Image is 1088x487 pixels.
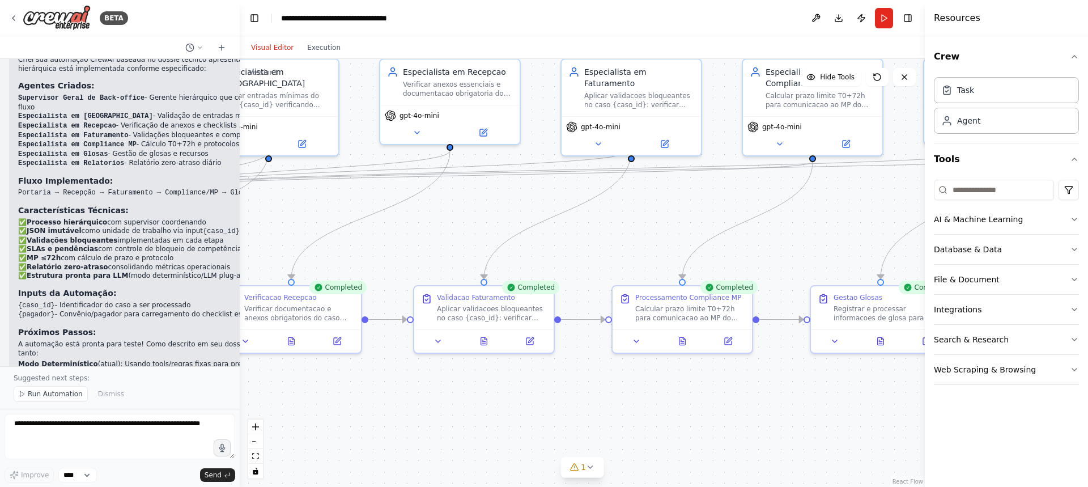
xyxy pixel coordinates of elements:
code: {caso_id} [203,227,240,235]
div: Calcular prazo limite T0+72h para comunicacao ao MP do caso {caso_id}, gerar protocolo de comunic... [766,91,875,109]
li: ✅ com supervisor coordenando [18,218,308,227]
strong: Validações bloqueantes [27,236,117,244]
div: Especialista em Recepcao [403,66,513,78]
code: {pagador} [18,311,55,319]
button: View output [857,334,905,348]
code: {caso_id} [18,302,55,310]
div: Especialista em Compliance MP [766,66,875,89]
li: - Identificador do caso a ser processado [18,301,308,311]
div: Especialista em Compliance MPCalcular prazo limite T0+72h para comunicacao ao MP do caso {caso_id... [742,58,883,156]
button: Integrations [934,295,1079,324]
strong: JSON imutável [27,227,82,235]
strong: Modo Determinístico [18,360,98,368]
div: Processamento Compliance MP [635,293,741,302]
button: zoom out [248,434,263,449]
button: View output [267,334,316,348]
li: - Gerente hierárquico que coordena todo o fluxo [18,94,308,112]
li: ✅ implementadas em cada etapa [18,236,308,245]
button: Open in side panel [451,126,515,139]
div: Agent [957,115,980,126]
div: Especialista em [GEOGRAPHIC_DATA]Validar entradas mínimas do caso {caso_id} verificando presença ... [198,58,339,156]
button: Open in side panel [270,137,334,151]
div: CompletedValidacao FaturamentoAplicar validacoes bloqueantes no caso {caso_id}: verificar datas t... [413,285,555,354]
g: Edge from 149980eb-b64e-41f6-84a2-8fb3563666c4 to 676a2f93-4875-441a-bc78-184485cb63ce [286,151,456,279]
strong: Agentes Criados: [18,81,95,90]
button: Visual Editor [244,41,300,54]
li: ✅ consolidando métricas operacionais [18,263,308,272]
div: Aplicar validacoes bloqueantes no caso {caso_id}: verificar datas timezone-aware em ordem cronolo... [437,304,547,323]
p: Criei sua automação CrewAI baseada no dossiê técnico apresentado! A arquitetura hierárquica está ... [18,56,308,73]
button: Crew [934,41,1079,73]
button: zoom in [248,420,263,434]
div: Completed [502,281,559,294]
span: gpt-4o-mini [581,122,620,132]
div: Especialista em RecepcaoVerificar anexos essenciais e documentacao obrigatoria do caso {caso_id} ... [379,58,521,145]
button: Open in side panel [317,334,356,348]
strong: Processo hierárquico [27,218,107,226]
button: Dismiss [92,386,130,402]
p: Suggested next steps: [14,374,226,383]
li: ✅ (modo determinístico/LLM plug-and-play) [18,272,308,281]
button: Switch to previous chat [181,41,208,54]
button: Hide left sidebar [246,10,262,26]
button: fit view [248,449,263,464]
code: Especialista em Recepcao [18,122,116,130]
li: ✅ com controle de bloqueio de competência [18,245,308,254]
code: Especialista em Relatorios [18,159,124,167]
div: Validar entradas mínimas do caso {caso_id} verificando presença e integridade de: dados do pacien... [222,91,331,109]
div: Verificar documentacao e anexos obrigatorios do caso {caso_id} conforme checklist do pagador {pag... [244,304,354,323]
g: Edge from f25c16b9-3ab8-4f5a-958a-95810ecf560c to 57575812-0d1a-4543-bdf5-fef6e8d94344 [677,162,818,279]
strong: Próximos Passos: [18,328,96,337]
g: Edge from 676a2f93-4875-441a-bc78-184485cb63ce to 832d58fe-c4c9-4ceb-bb55-a1862320fc01 [368,314,407,325]
span: Improve [21,471,49,480]
div: React Flow controls [248,420,263,478]
span: 1 [581,461,586,473]
code: Especialista em Glosas [18,150,108,158]
button: View output [658,334,707,348]
li: - Gestão de glosas e recursos [18,150,308,159]
strong: Características Técnicas: [18,206,129,215]
button: Hide right sidebar [900,10,916,26]
div: Verificar anexos essenciais e documentacao obrigatoria do caso {caso_id} conforme checklist do pa... [403,80,513,98]
li: ✅ como unidade de trabalho via input [18,227,308,236]
code: Especialista em Faturamento [18,132,128,139]
div: Crew [934,73,1079,143]
button: Open in side panel [708,334,747,348]
button: Open in side panel [510,334,549,348]
li: (atual): Usando tools/regras fixas para previsibilidade [18,360,308,369]
div: Completed [700,281,758,294]
strong: MP ≤72h [27,254,61,262]
g: Edge from 2235e131-e225-4eeb-8eae-8cd06f66c63f to 832d58fe-c4c9-4ceb-bb55-a1862320fc01 [478,151,637,279]
div: Especialista em [GEOGRAPHIC_DATA] [222,66,331,89]
div: Verificacao Recepcao [244,293,317,302]
button: File & Document [934,265,1079,294]
div: Validacao Faturamento [437,293,515,302]
li: - Validações bloqueantes e compatibilidade [18,131,308,141]
g: Edge from fe2a2005-149f-4630-bfb2-40bf28b7d0e4 to 63b71d00-66ae-44a1-9197-0536e21e41bc [875,151,1000,279]
button: Run Automation [14,386,88,402]
li: ✅ com cálculo de prazo e protocolo [18,254,308,263]
a: React Flow attribution [892,478,923,485]
strong: Relatório zero-atraso [27,263,108,271]
div: CompletedProcessamento Compliance MPCalcular prazo limite T0+72h para comunicacao ao MP do caso {... [611,285,753,354]
div: Especialista em Faturamento [584,66,694,89]
button: Click to speak your automation idea [214,439,231,456]
button: Execution [300,41,347,54]
span: Hide Tools [820,73,855,82]
button: 1 [560,457,604,478]
div: Gestao Glosas [834,293,882,302]
button: Start a new chat [212,41,231,54]
span: gpt-4o-mini [762,122,802,132]
div: Completed [899,281,956,294]
div: Completed [309,281,367,294]
li: - Validação de entradas mínimas [18,112,308,121]
span: gpt-4o-mini [399,111,439,120]
strong: Fluxo Implementado: [18,176,113,185]
h4: Resources [934,11,980,25]
div: BETA [100,11,128,25]
img: Logo [23,5,91,31]
span: Send [205,471,222,480]
nav: breadcrumb [281,12,409,24]
span: Run Automation [28,389,83,399]
button: Send [200,468,235,482]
